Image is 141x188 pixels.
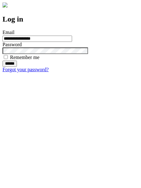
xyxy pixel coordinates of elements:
[3,67,49,72] a: Forgot your password?
[3,15,138,23] h2: Log in
[3,2,8,7] img: logo-4e3dc11c47720685a147b03b5a06dd966a58ff35d612b21f08c02c0306f2b779.png
[3,42,22,47] label: Password
[10,55,39,60] label: Remember me
[3,30,14,35] label: Email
